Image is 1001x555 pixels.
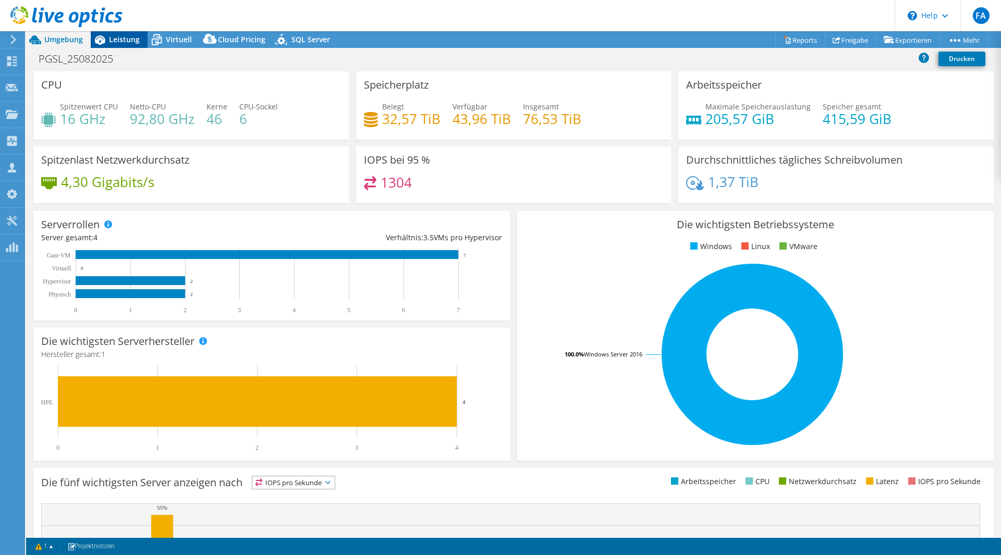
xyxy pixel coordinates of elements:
li: VMware [777,241,817,252]
a: Reports [775,32,825,48]
li: CPU [743,476,770,487]
a: Mehr [939,32,988,48]
h3: Spitzenlast Netzwerkdurchsatz [41,154,189,166]
h3: Speicherplatz [364,79,429,91]
span: Umgebung [44,34,83,44]
text: 7 [463,253,466,258]
span: IOPS pro Sekunde [252,476,335,489]
li: Linux [739,241,770,252]
span: Leistung [109,34,140,44]
text: 4 [292,306,296,314]
text: 7 [457,306,460,314]
text: 0 [56,444,59,451]
text: Hypervisor [43,278,71,285]
h4: 1,37 TiB [708,176,759,188]
text: 4 [462,399,466,405]
h3: Serverrollen [41,219,100,230]
text: Virtuell [52,265,71,272]
text: 2 [184,306,187,314]
text: 55% [157,504,167,511]
h3: Die wichtigsten Betriebssysteme [525,219,986,230]
div: Server gesamt: [41,232,272,243]
text: 0 [74,306,77,314]
text: 1 [156,444,159,451]
a: Exportieren [876,32,940,48]
span: 1 [101,349,105,359]
text: 3 [238,306,241,314]
h4: 46 [206,113,227,125]
span: SQL Server [291,34,330,44]
tspan: Windows Server 2016 [584,350,642,358]
text: 3 [355,444,358,451]
h1: PGSL_25082025 [34,53,129,65]
h4: 1304 [381,177,412,188]
a: Freigabe [825,32,876,48]
span: Speicher gesamt [823,102,881,112]
li: Windows [688,241,732,252]
text: 6 [402,306,405,314]
span: Spitzenwert CPU [60,102,118,112]
span: Belegt [382,102,404,112]
text: Physisch [48,291,71,298]
li: Latenz [863,476,899,487]
h4: 92,80 GHz [130,113,194,125]
a: 1 [28,540,60,553]
span: Netto-CPU [130,102,166,112]
span: Cloud Pricing [218,34,265,44]
h4: 32,57 TiB [382,113,441,125]
span: 3.5 [423,232,434,242]
text: 2 [255,444,259,451]
span: FA [973,7,990,24]
h4: Hersteller gesamt: [41,349,502,360]
span: CPU-Sockel [239,102,278,112]
h3: Durchschnittliches tägliches Schreibvolumen [686,154,902,166]
span: 4 [93,232,97,242]
h3: CPU [41,79,62,91]
h3: IOPS bei 95 % [364,154,430,166]
li: Netzwerkdurchsatz [776,476,857,487]
text: 0 [81,266,83,271]
text: 4 [455,444,458,451]
h4: 76,53 TiB [523,113,581,125]
h3: Die wichtigsten Serverhersteller [41,336,194,347]
text: Gast-VM [47,252,71,259]
h4: 4,30 Gigabits/s [61,176,154,188]
h4: 415,59 GiB [823,113,892,125]
a: Drucken [938,52,985,66]
text: 1 [129,306,132,314]
h4: 16 GHz [60,113,118,125]
text: HPE [41,399,53,406]
tspan: 100.0% [565,350,584,358]
span: Insgesamt [523,102,559,112]
h3: Arbeitsspeicher [686,79,762,91]
h4: 205,57 GiB [705,113,811,125]
span: Kerne [206,102,227,112]
h4: 43,96 TiB [453,113,511,125]
li: Arbeitsspeicher [668,476,736,487]
text: 5 [347,306,350,314]
text: 2 [190,279,193,284]
h4: 6 [239,113,278,125]
text: 2 [190,292,193,297]
span: Virtuell [166,34,192,44]
span: Maximale Speicherauslastung [705,102,811,112]
svg: \n [908,11,917,20]
div: Verhältnis: VMs pro Hypervisor [272,232,502,243]
span: Verfügbar [453,102,487,112]
a: Projektnotizen [60,540,122,553]
li: IOPS pro Sekunde [906,476,981,487]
